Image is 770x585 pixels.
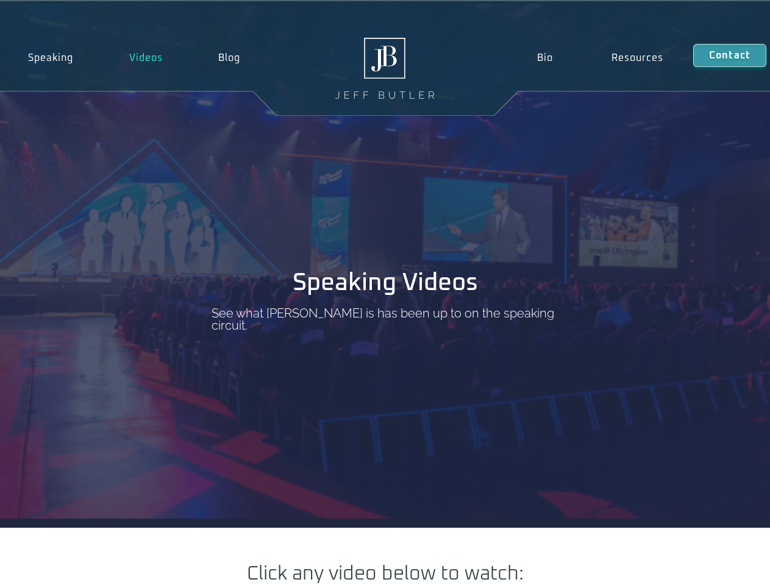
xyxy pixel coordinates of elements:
a: Blog [190,44,268,72]
a: Bio [507,44,582,72]
span: Contact [709,51,750,60]
a: Contact [693,44,766,67]
a: Videos [101,44,191,72]
a: Resources [582,44,693,72]
nav: Menu [507,44,693,72]
h1: Speaking Videos [293,271,478,295]
p: See what [PERSON_NAME] is has been up to on the speaking circuit. [212,307,559,331]
h2: Click any video below to watch: [85,564,685,584]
